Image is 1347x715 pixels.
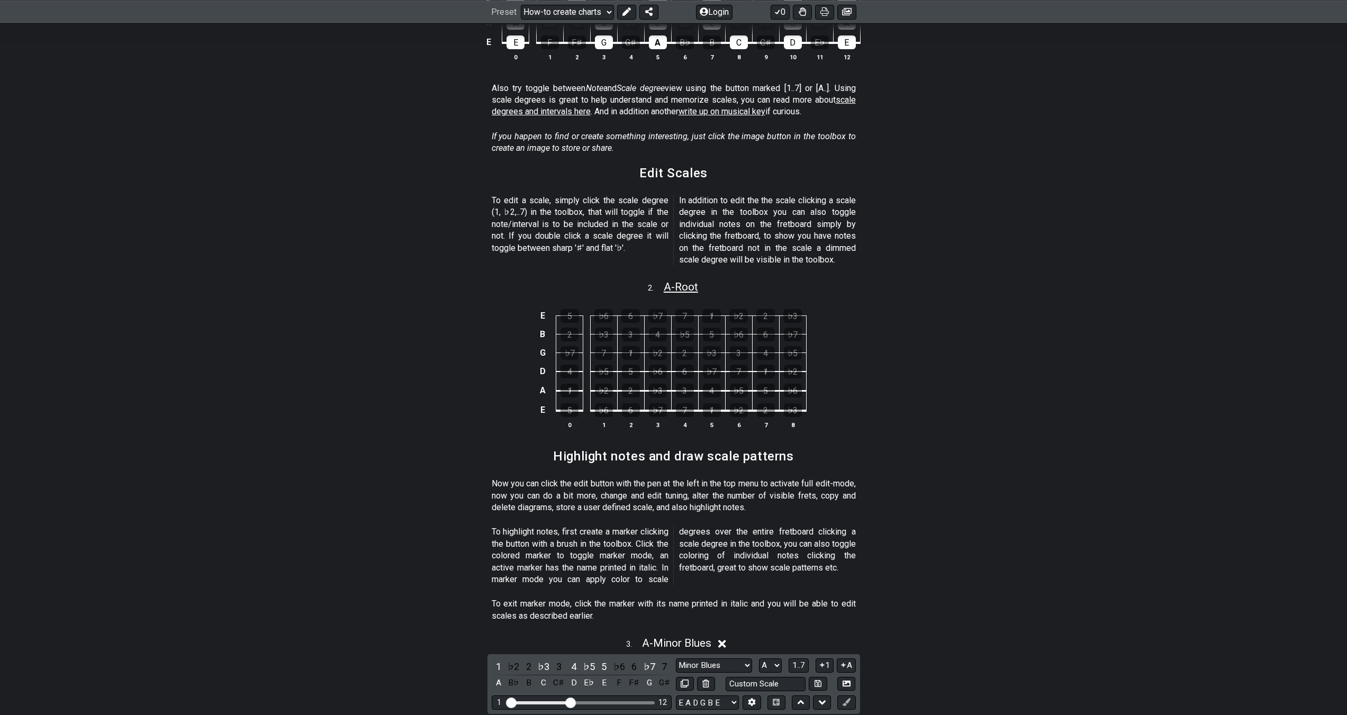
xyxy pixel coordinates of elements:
div: ♭3 [703,346,721,360]
button: Copy [676,677,694,691]
div: toggle scale degree [522,659,536,674]
button: Move up [792,695,810,710]
span: 3 . [626,639,642,650]
div: 7 [676,403,694,417]
div: ♭3 [649,384,667,397]
div: 7 [595,346,613,360]
span: Preset [491,7,517,17]
p: To edit a scale, simply click the scale degree (1, ♭2,..7) in the toolbox, that will toggle if th... [492,195,668,254]
div: toggle pitch class [597,676,611,690]
div: ♭6 [649,365,667,378]
button: Print [815,4,834,19]
div: 2 [676,346,694,360]
div: ♭7 [648,309,667,323]
th: 5 [644,51,671,62]
div: 1 [702,309,721,323]
th: 12 [833,51,860,62]
button: Toggle Dexterity for all fretkits [793,4,812,19]
div: toggle pitch class [643,676,656,690]
div: ♭5 [784,346,802,360]
div: 6 [757,328,775,341]
div: 4 [757,346,775,360]
th: 1 [590,420,617,431]
th: 3 [590,51,617,62]
div: toggle scale degree [492,659,505,674]
em: If you happen to find or create something interesting, just click the image button in the toolbox... [492,131,856,153]
div: B [703,35,721,49]
div: ♭6 [730,328,748,341]
div: 7 [730,365,748,378]
button: Delete [697,677,715,691]
div: C♯ [757,35,775,49]
div: ♭6 [595,403,613,417]
div: 7 [675,309,694,323]
button: Edit Preset [617,4,636,19]
th: 1 [536,51,563,62]
div: toggle scale degree [627,659,641,674]
div: ♭6 [594,309,613,323]
select: Preset [521,4,614,19]
button: Store user defined scale [809,677,827,691]
td: G [536,343,549,362]
div: 6 [676,365,694,378]
th: 2 [563,51,590,62]
th: 7 [698,51,725,62]
div: toggle scale degree [537,659,550,674]
div: Visible fret range [492,695,672,710]
td: E [536,400,549,420]
th: 7 [752,420,779,431]
div: ♭5 [595,365,613,378]
td: A [536,381,549,400]
div: 2 [757,403,775,417]
div: toggle scale degree [612,659,626,674]
p: Now you can click the edit button with the pen at the left in the top menu to activate full edit-... [492,478,856,513]
div: toggle pitch class [552,676,566,690]
th: 8 [779,420,806,431]
div: 1 [561,384,578,397]
span: A - Root [664,280,698,293]
div: ♭5 [730,384,748,397]
th: 10 [779,51,806,62]
div: 3 [622,328,640,341]
th: 4 [671,420,698,431]
button: Create Image [837,677,855,691]
th: 11 [806,51,833,62]
div: 1 [703,403,721,417]
div: C [730,35,748,49]
p: In addition to edit the the scale clicking a scale degree in the toolbox you can also toggle indi... [679,195,856,266]
th: 3 [644,420,671,431]
div: toggle pitch class [582,676,596,690]
div: D [784,35,802,49]
p: To highlight notes, first create a marker clicking the button with a brush in the toolbox. Click ... [492,526,856,585]
th: 0 [556,420,583,431]
div: toggle pitch class [612,676,626,690]
select: Tonic/Root [759,658,782,673]
button: Create image [837,4,856,19]
div: 1 [757,365,775,378]
div: toggle pitch class [567,676,581,690]
th: 5 [698,420,725,431]
div: 6 [621,309,640,323]
button: 1..7 [789,658,809,673]
div: ♭3 [784,403,802,417]
div: ♭5 [676,328,694,341]
div: 5 [757,384,775,397]
div: 1 [497,698,501,707]
td: D [536,362,549,381]
button: Move down [813,695,831,710]
td: E [536,306,549,325]
button: Login [696,4,733,19]
div: ♭3 [783,309,802,323]
div: toggle pitch class [522,676,536,690]
div: 2 [561,328,578,341]
div: 2 [622,384,640,397]
div: 5 [561,403,578,417]
div: F [541,35,559,49]
div: ♭6 [784,384,802,397]
div: 1 [622,346,640,360]
th: 6 [725,420,752,431]
div: ♭2 [649,346,667,360]
div: 12 [658,698,667,707]
th: 2 [617,420,644,431]
div: toggle scale degree [567,659,581,674]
